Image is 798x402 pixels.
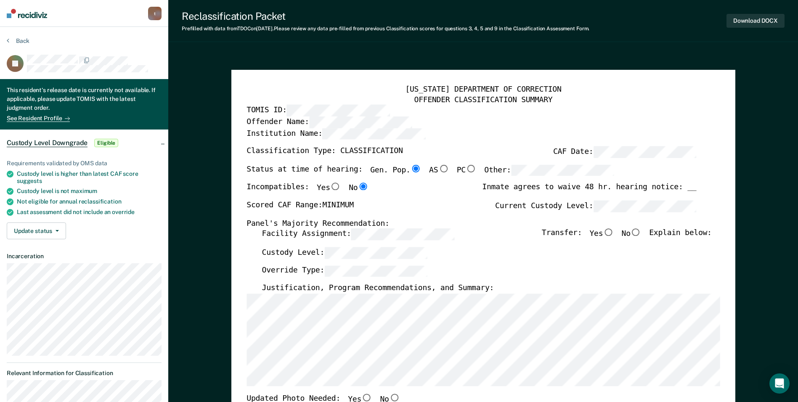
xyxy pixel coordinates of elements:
label: Yes [589,229,614,240]
button: t [148,7,162,20]
div: Transfer: Explain below: [542,229,712,247]
label: No [349,183,369,194]
span: Custody Level Downgrade [7,139,87,147]
label: TOMIS ID: [247,105,390,116]
label: Offender Name: [247,116,412,128]
label: Custody Level: [262,247,427,259]
input: Current Custody Level: [593,201,696,212]
input: Yes [330,183,341,190]
dt: Incarceration [7,253,162,260]
input: Custody Level: [324,247,427,259]
input: Facility Assignment: [351,229,454,240]
div: Inmate agrees to waive 48 hr. hearing notice: __ [482,183,696,201]
label: Institution Name: [247,128,425,139]
div: Incompatibles: [247,183,369,201]
label: AS [429,165,449,176]
label: Gen. Pop. [370,165,422,176]
button: Download DOCX [726,14,785,28]
button: Back [7,37,29,45]
label: CAF Date: [553,146,696,158]
a: See Resident Profile [7,115,70,122]
span: override [112,209,135,215]
label: PC [456,165,476,176]
input: TOMIS ID: [286,105,390,116]
input: Yes [603,229,614,236]
label: Yes [317,183,341,194]
label: No [621,229,641,240]
div: Status at time of hearing: [247,165,614,183]
input: No [631,229,642,236]
div: OFFENDER CLASSIFICATION SUMMARY [247,95,720,105]
input: Override Type: [324,265,427,277]
div: Requirements validated by OMS data [7,160,162,167]
input: Other: [511,165,614,176]
div: Custody level is not [17,188,162,195]
label: Current Custody Level: [495,201,696,212]
span: reclassification [79,198,122,205]
input: PC [466,165,477,172]
input: CAF Date: [593,146,696,158]
label: Other: [484,165,614,176]
input: Gen. Pop. [410,165,421,172]
span: maximum [71,188,97,194]
div: Open Intercom Messenger [769,373,790,394]
div: Prefilled with data from TDOC on [DATE] . Please review any data pre-filled from previous Classif... [182,26,589,32]
button: Update status [7,222,66,239]
label: Classification Type: CLASSIFICATION [247,146,403,158]
dt: Relevant Information for Classification [7,370,162,377]
div: [US_STATE] DEPARTMENT OF CORRECTION [247,85,720,95]
img: Recidiviz [7,9,47,18]
label: Facility Assignment: [262,229,454,240]
div: Panel's Majority Recommendation: [247,219,696,229]
span: suggests [17,177,42,184]
div: Custody level is higher than latest CAF score [17,170,162,185]
div: This resident's release date is currently not available. If applicable, please update TOMIS with ... [7,86,162,114]
input: Institution Name: [322,128,425,139]
div: Last assessment did not include an [17,209,162,216]
label: Justification, Program Recommendations, and Summary: [262,284,494,294]
input: Yes [361,394,372,401]
input: Offender Name: [309,116,412,128]
div: Reclassification Packet [182,10,589,22]
div: Not eligible for annual [17,198,162,205]
input: No [358,183,369,190]
label: Override Type: [262,265,427,277]
span: Eligible [94,139,118,147]
input: AS [438,165,449,172]
label: Scored CAF Range: MINIMUM [247,201,354,212]
input: No [389,394,400,401]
